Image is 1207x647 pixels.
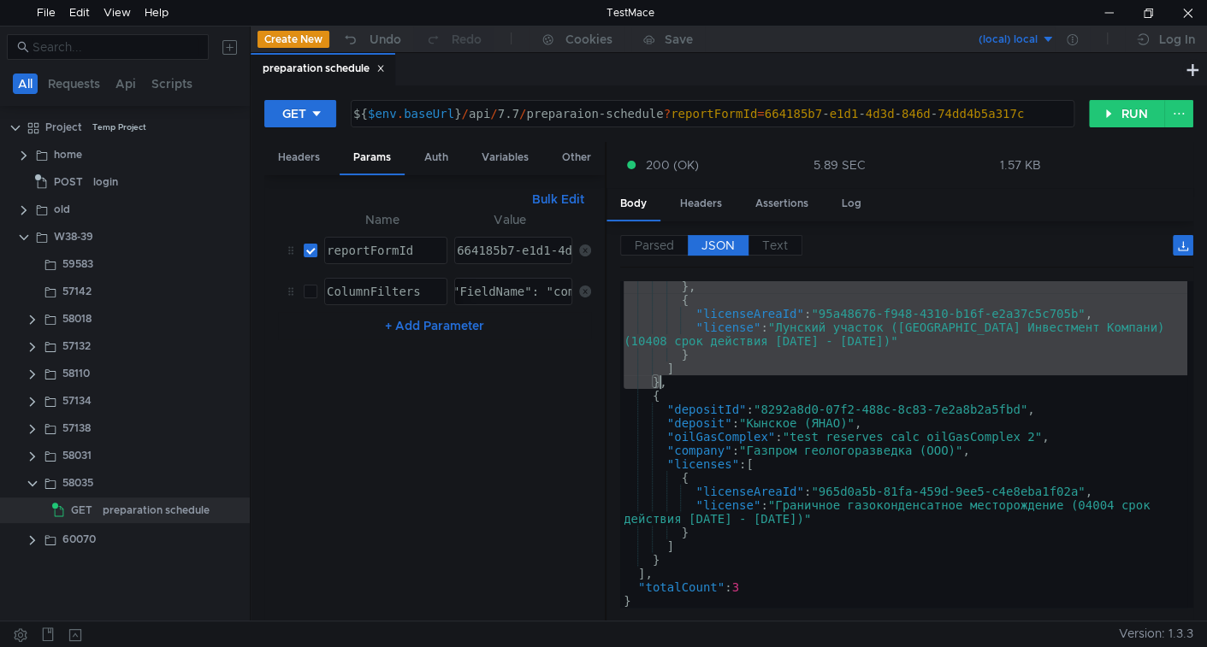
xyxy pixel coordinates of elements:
[264,100,336,127] button: GET
[257,31,329,48] button: Create New
[411,142,462,174] div: Auth
[565,29,612,50] div: Cookies
[62,333,91,359] div: 57132
[62,361,90,386] div: 58110
[701,238,735,253] span: JSON
[548,142,605,174] div: Other
[1159,29,1195,50] div: Log In
[525,189,591,209] button: Bulk Edit
[62,526,96,552] div: 60070
[282,104,306,123] div: GET
[635,238,674,253] span: Parsed
[936,26,1055,53] button: (local) local
[665,33,693,45] div: Save
[452,29,482,50] div: Redo
[62,279,92,304] div: 57142
[378,315,491,336] button: + Add Parameter
[45,115,82,140] div: Project
[828,188,875,220] div: Log
[606,188,660,221] div: Body
[62,251,93,277] div: 59583
[33,38,198,56] input: Search...
[62,415,91,441] div: 57138
[762,238,788,253] span: Text
[146,74,198,94] button: Scripts
[13,74,38,94] button: All
[62,470,93,496] div: 58035
[92,115,146,140] div: Temp Project
[340,142,405,175] div: Params
[264,142,334,174] div: Headers
[93,169,118,195] div: login
[447,209,572,230] th: Value
[62,306,92,332] div: 58018
[54,169,83,195] span: POST
[43,74,105,94] button: Requests
[62,388,92,414] div: 57134
[742,188,822,220] div: Assertions
[110,74,141,94] button: Api
[71,497,92,523] span: GET
[666,188,736,220] div: Headers
[103,497,210,523] div: preparation schedule
[263,60,385,78] div: preparation schedule
[979,32,1038,48] div: (local) local
[54,197,70,222] div: old
[54,142,82,168] div: home
[1089,100,1165,127] button: RUN
[814,157,866,173] div: 5.89 SEC
[54,224,93,250] div: W38-39
[413,26,494,52] button: Redo
[1119,621,1193,646] span: Version: 1.3.3
[1000,157,1041,173] div: 1.57 KB
[646,156,699,174] span: 200 (OK)
[62,443,92,468] div: 58031
[370,29,401,50] div: Undo
[468,142,542,174] div: Variables
[329,26,413,52] button: Undo
[317,209,447,230] th: Name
